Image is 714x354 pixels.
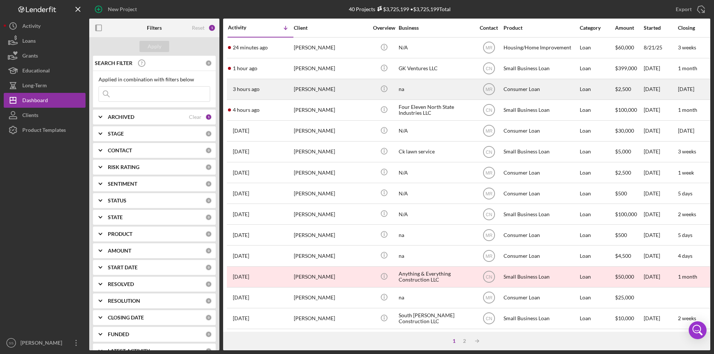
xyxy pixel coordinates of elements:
[108,231,132,237] b: PRODUCT
[4,19,86,33] button: Activity
[399,225,473,245] div: na
[233,149,249,155] time: 2025-09-12 09:29
[349,6,451,12] div: 40 Projects • $3,725,199 Total
[485,295,492,301] text: MR
[615,169,631,176] span: $2,500
[294,100,368,120] div: [PERSON_NAME]
[4,108,86,123] a: Clients
[294,38,368,58] div: [PERSON_NAME]
[233,211,249,217] time: 2025-09-10 13:35
[108,131,124,137] b: STAGE
[399,246,473,266] div: na
[139,41,169,52] button: Apply
[615,294,634,301] span: $25,000
[399,38,473,58] div: N/A
[504,142,578,162] div: Small Business Loan
[504,100,578,120] div: Small Business Loan
[108,181,137,187] b: SENTIMENT
[485,191,492,196] text: MR
[678,86,694,92] time: [DATE]
[294,163,368,182] div: [PERSON_NAME]
[375,6,409,12] div: $3,725,199
[4,63,86,78] button: Educational
[4,33,86,48] button: Loans
[485,254,492,259] text: MR
[580,25,614,31] div: Category
[644,204,677,224] div: [DATE]
[644,59,677,78] div: [DATE]
[689,321,707,339] div: Open Intercom Messenger
[192,25,205,31] div: Reset
[678,253,692,259] time: 4 days
[580,38,614,58] div: Loan
[205,298,212,304] div: 0
[678,148,696,155] time: 3 weeks
[504,329,578,349] div: Small Business Loan
[108,164,139,170] b: RISK RATING
[108,147,132,153] b: CONTACT
[294,288,368,308] div: [PERSON_NAME]
[108,348,150,354] b: LATEST ACTIVITY
[95,60,132,66] b: SEARCH FILTER
[615,232,627,238] span: $500
[294,267,368,287] div: [PERSON_NAME]
[205,247,212,254] div: 0
[486,275,492,280] text: CN
[504,267,578,287] div: Small Business Loan
[504,184,578,203] div: Consumer Loan
[580,121,614,141] div: Loan
[228,25,261,30] div: Activity
[108,248,131,254] b: AMOUNT
[9,341,14,345] text: SS
[399,25,473,31] div: Business
[615,267,643,287] div: $50,000
[580,329,614,349] div: Loan
[644,309,677,328] div: [DATE]
[644,184,677,203] div: [DATE]
[22,93,48,110] div: Dashboard
[147,25,162,31] b: Filters
[233,274,249,280] time: 2025-09-08 15:56
[644,142,677,162] div: [DATE]
[504,163,578,182] div: Consumer Loan
[399,329,473,349] div: Trigger’s BBQ LLC
[504,121,578,141] div: Consumer Loan
[294,142,368,162] div: [PERSON_NAME]
[678,127,694,134] time: [DATE]
[504,38,578,58] div: Housing/Home Improvement
[205,264,212,271] div: 0
[580,225,614,245] div: Loan
[486,66,492,71] text: CN
[580,142,614,162] div: Loan
[108,281,134,287] b: RESOLVED
[205,214,212,221] div: 0
[208,24,216,32] div: 1
[108,298,140,304] b: RESOLUTION
[22,108,38,124] div: Clients
[580,163,614,182] div: Loan
[644,225,677,245] div: [DATE]
[205,164,212,170] div: 0
[485,45,492,51] text: MR
[615,86,631,92] span: $2,500
[22,19,41,35] div: Activity
[399,309,473,328] div: South [PERSON_NAME] Construction LLC
[504,309,578,328] div: Small Business Loan
[644,267,677,287] div: [DATE]
[294,79,368,99] div: [PERSON_NAME]
[89,2,144,17] button: New Project
[294,25,368,31] div: Client
[294,309,368,328] div: [PERSON_NAME]
[644,38,677,58] div: 8/21/25
[504,79,578,99] div: Consumer Loan
[399,163,473,182] div: N/A
[678,65,697,71] time: 1 month
[294,184,368,203] div: [PERSON_NAME]
[644,25,677,31] div: Started
[233,232,249,238] time: 2025-09-10 11:31
[205,147,212,154] div: 0
[580,204,614,224] div: Loan
[615,253,631,259] span: $4,500
[486,108,492,113] text: CN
